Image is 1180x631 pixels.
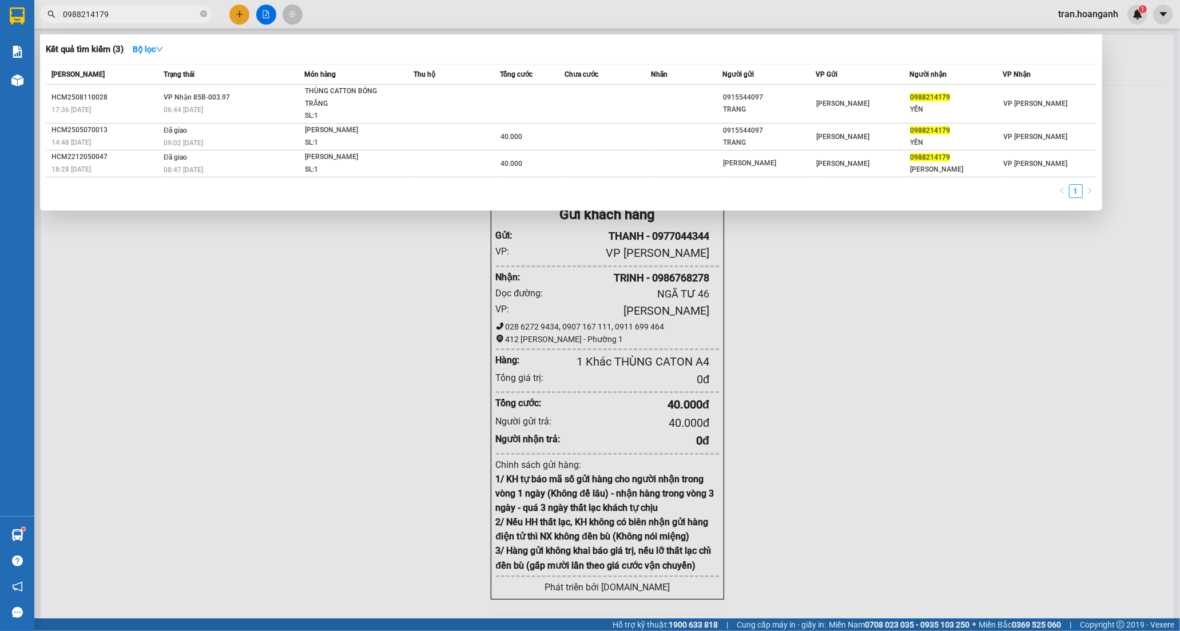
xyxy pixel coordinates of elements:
[51,151,160,163] div: HCM2212050047
[51,138,91,146] span: 14:48 [DATE]
[723,157,815,169] div: [PERSON_NAME]
[1070,185,1082,197] a: 1
[164,106,203,114] span: 06:44 [DATE]
[305,110,391,122] div: SL: 1
[164,139,203,147] span: 09:02 [DATE]
[164,153,187,161] span: Đã giao
[1003,133,1067,141] span: VP [PERSON_NAME]
[565,70,598,78] span: Chưa cước
[51,70,105,78] span: [PERSON_NAME]
[200,9,207,20] span: close-circle
[12,581,23,592] span: notification
[156,45,164,53] span: down
[910,153,950,161] span: 0988214179
[63,8,198,21] input: Tìm tên, số ĐT hoặc mã đơn
[722,70,754,78] span: Người gửi
[910,93,950,101] span: 0988214179
[47,10,55,18] span: search
[200,10,207,17] span: close-circle
[51,124,160,136] div: HCM2505070013
[51,92,160,104] div: HCM2508110028
[124,40,173,58] button: Bộ lọcdown
[1055,184,1069,198] li: Previous Page
[909,70,947,78] span: Người nhận
[500,160,522,168] span: 40.000
[164,166,203,174] span: 08:47 [DATE]
[910,137,1002,149] div: YẾN
[305,151,391,164] div: [PERSON_NAME]
[1003,160,1067,168] span: VP [PERSON_NAME]
[1055,184,1069,198] button: left
[164,126,187,134] span: Đã giao
[22,527,25,531] sup: 1
[910,126,950,134] span: 0988214179
[1069,184,1083,198] li: 1
[133,45,164,54] strong: Bộ lọc
[723,92,815,104] div: 0915544097
[305,137,391,149] div: SL: 1
[46,43,124,55] h3: Kết quả tìm kiếm ( 3 )
[51,165,91,173] span: 18:28 [DATE]
[1083,184,1096,198] li: Next Page
[11,529,23,541] img: warehouse-icon
[414,70,435,78] span: Thu hộ
[305,124,391,137] div: [PERSON_NAME]
[164,93,230,101] span: VP Nhận 85B-003.97
[817,133,870,141] span: [PERSON_NAME]
[817,160,870,168] span: [PERSON_NAME]
[1003,70,1031,78] span: VP Nhận
[723,125,815,137] div: 0915544097
[817,100,870,108] span: [PERSON_NAME]
[11,74,23,86] img: warehouse-icon
[305,164,391,176] div: SL: 1
[304,70,336,78] span: Món hàng
[500,70,533,78] span: Tổng cước
[51,106,91,114] span: 17:36 [DATE]
[910,104,1002,116] div: YẾN
[11,46,23,58] img: solution-icon
[500,133,522,141] span: 40.000
[10,7,25,25] img: logo-vxr
[1003,100,1067,108] span: VP [PERSON_NAME]
[1059,187,1066,194] span: left
[164,70,194,78] span: Trạng thái
[910,164,1002,176] div: [PERSON_NAME]
[1086,187,1093,194] span: right
[723,104,815,116] div: TRANG
[1083,184,1096,198] button: right
[816,70,838,78] span: VP Gửi
[723,137,815,149] div: TRANG
[12,555,23,566] span: question-circle
[305,85,391,110] div: THÙNG CATTON BÓNG TRẮNG
[12,607,23,618] span: message
[651,70,668,78] span: Nhãn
